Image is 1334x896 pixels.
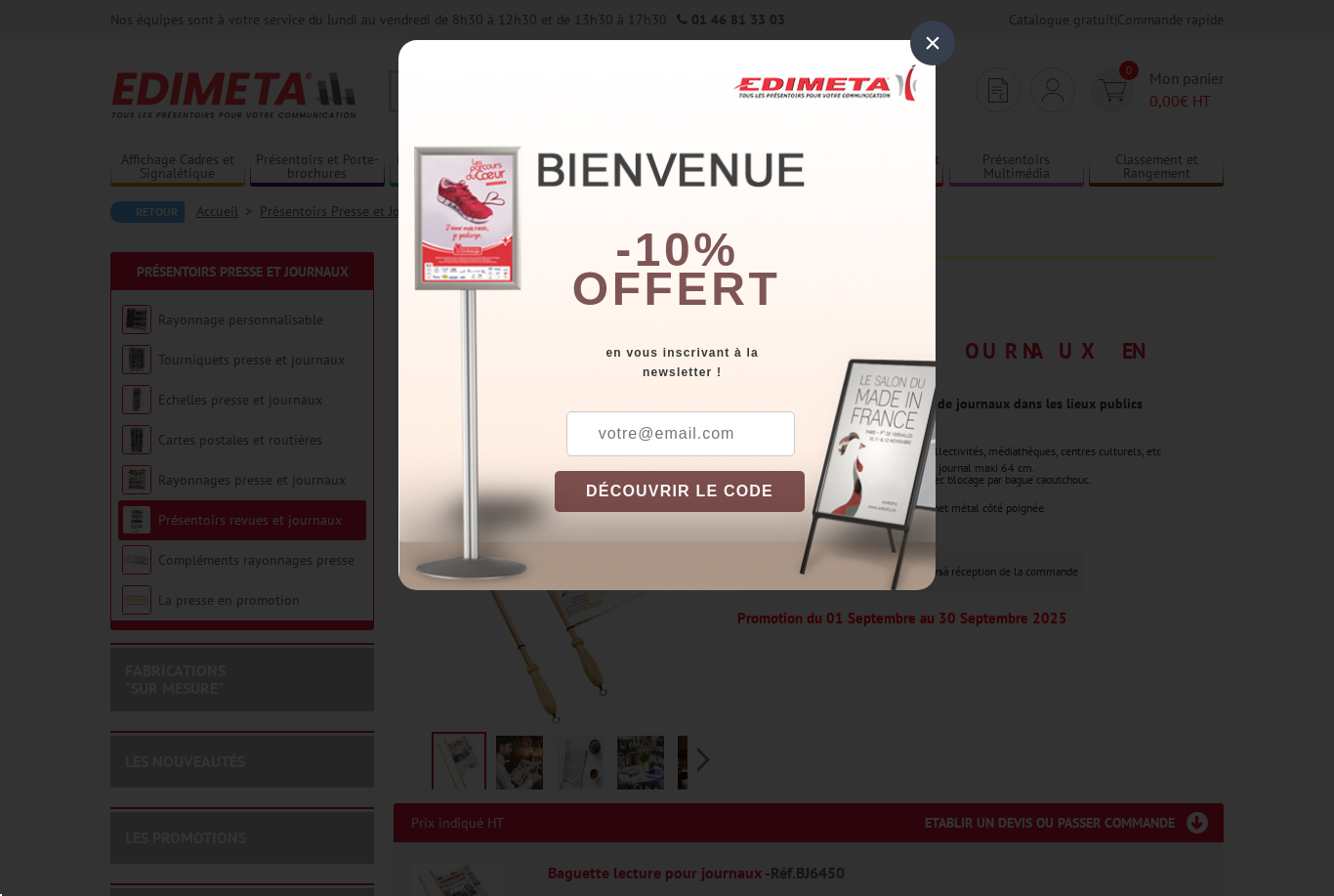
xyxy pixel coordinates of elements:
[910,21,955,65] div: ×
[555,343,936,382] div: en vous inscrivant à la newsletter !
[566,411,795,456] input: votre@email.com
[615,224,738,276] b: -10%
[572,263,781,315] font: offert
[555,471,805,512] button: DÉCOUVRIR LE CODE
